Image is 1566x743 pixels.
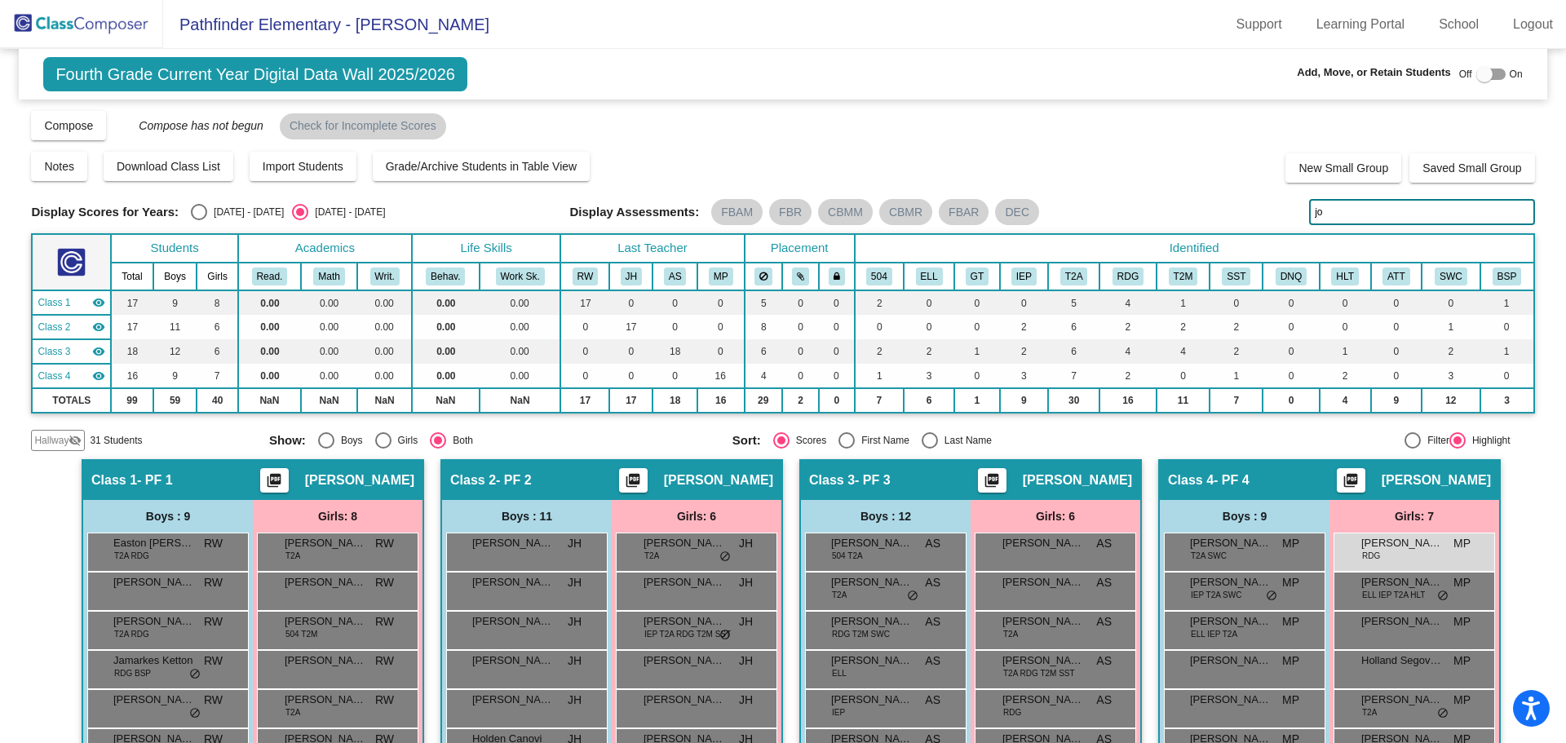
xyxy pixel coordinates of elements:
span: Compose has not begun [122,119,263,132]
th: SST Process was initiated or continued this year [1210,263,1263,290]
td: 9 [1000,388,1048,413]
th: Considered for SpEd (did not qualify) [1263,263,1319,290]
th: Math Improvement (2B) at some point in the 2024-25 school year [1157,263,1210,290]
th: Keep with students [782,263,819,290]
td: 4 [1320,388,1371,413]
td: Rachel Whitaker - PF 1 [32,290,111,315]
td: 0 [904,315,954,339]
span: [PERSON_NAME] [1190,535,1272,551]
span: AS [925,535,940,552]
th: Academics [238,234,412,263]
td: 29 [745,388,782,413]
th: Life Skills [412,234,561,263]
th: English Language Learner [904,263,954,290]
td: 0.00 [480,339,561,364]
td: 0 [609,364,652,388]
td: 6 [904,388,954,413]
button: Print Students Details [619,468,648,493]
button: Grade/Archive Students in Table View [373,152,591,181]
span: Class 2 [450,472,496,489]
span: Add, Move, or Retain Students [1297,64,1451,81]
td: 0.00 [301,290,358,315]
mat-icon: picture_as_pdf [1341,472,1360,495]
td: 0.00 [238,364,301,388]
span: Class 1 [38,295,70,310]
button: GT [966,268,989,285]
mat-chip: DEC [995,199,1039,225]
td: 6 [197,315,238,339]
td: 1 [1157,290,1210,315]
button: RW [573,268,598,285]
td: 4 [1157,339,1210,364]
div: Girls: 6 [612,500,781,533]
td: 7 [197,364,238,388]
td: 0 [954,315,1000,339]
td: TOTALS [32,388,111,413]
td: 0.00 [480,315,561,339]
span: [PERSON_NAME] [1002,535,1084,551]
td: 0.00 [480,364,561,388]
div: Boys : 9 [1160,500,1329,533]
span: Grade/Archive Students in Table View [386,160,577,173]
button: ELL [916,268,943,285]
button: BSP [1493,268,1522,285]
span: Class 3 [38,344,70,359]
span: Fourth Grade Current Year Digital Data Wall 2025/2026 [43,57,467,91]
button: Import Students [250,152,356,181]
td: 1 [954,388,1000,413]
td: NaN [357,388,411,413]
td: 4 [745,364,782,388]
td: 2 [1000,339,1048,364]
td: 17 [609,388,652,413]
td: 0.00 [301,339,358,364]
button: Math [313,268,344,285]
td: Amanda Smith - PF 3 [32,339,111,364]
td: 0 [782,364,819,388]
td: 2 [1320,364,1371,388]
div: Both [446,433,473,448]
td: 8 [745,315,782,339]
span: [PERSON_NAME] [1361,535,1443,551]
mat-radio-group: Select an option [269,432,720,449]
td: 0 [609,339,652,364]
mat-icon: visibility [92,345,105,358]
td: 0 [819,315,855,339]
th: Identified [855,234,1534,263]
span: Display Assessments: [570,205,700,219]
button: IEP [1011,268,1037,285]
div: Girls [391,433,418,448]
span: MP [1282,535,1299,552]
td: 6 [1048,339,1099,364]
th: Keep away students [745,263,782,290]
td: 2 [1210,339,1263,364]
td: 0 [1263,364,1319,388]
span: Display Scores for Years: [31,205,179,219]
td: 2 [1157,315,1210,339]
td: 3 [1480,388,1534,413]
th: Boys [153,263,197,290]
span: Show: [269,433,306,448]
td: 16 [697,388,745,413]
div: Last Name [938,433,992,448]
td: 0 [1320,290,1371,315]
td: 2 [1210,315,1263,339]
mat-icon: picture_as_pdf [623,472,643,495]
td: 1 [855,364,904,388]
td: 9 [1371,388,1422,413]
span: 31 Students [90,433,142,448]
span: [PERSON_NAME] [664,472,773,489]
span: Class 3 [809,472,855,489]
td: 0.00 [480,290,561,315]
mat-radio-group: Select an option [191,204,385,220]
th: Amanda Smith [652,263,697,290]
td: 99 [111,388,153,413]
div: Girls: 7 [1329,500,1499,533]
td: 0 [1157,364,1210,388]
td: 3 [1000,364,1048,388]
mat-icon: visibility [92,321,105,334]
td: 0 [1480,315,1534,339]
button: SWC [1435,268,1467,285]
div: Scores [790,433,826,448]
td: 2 [855,339,904,364]
span: Compose [44,119,93,132]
